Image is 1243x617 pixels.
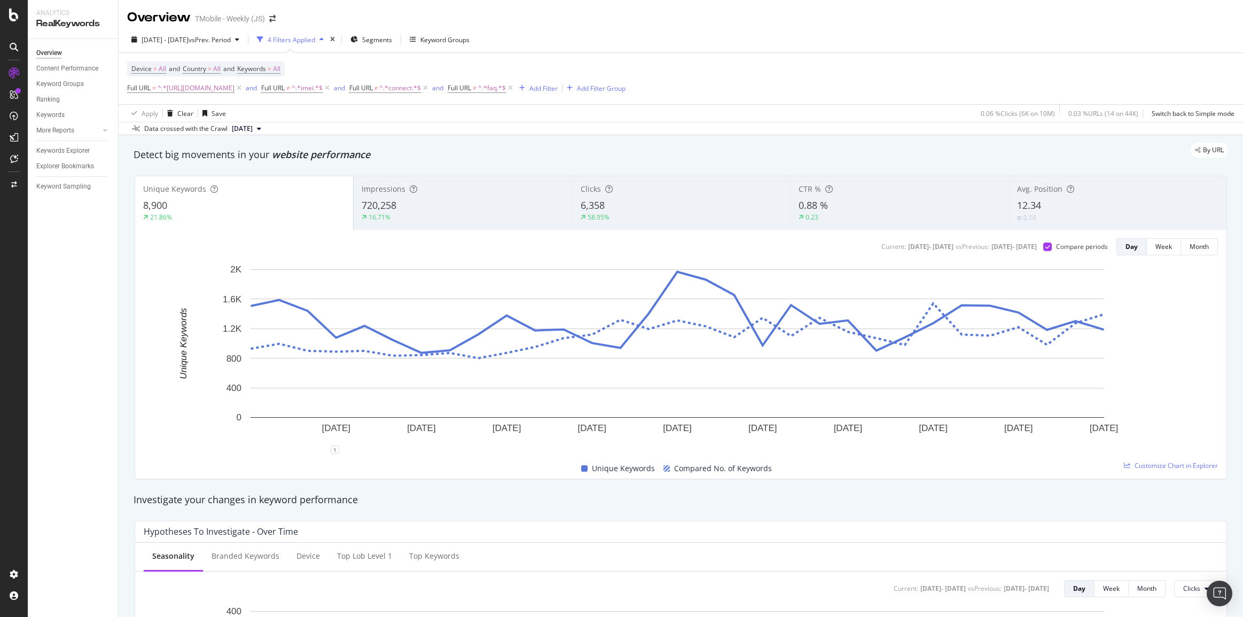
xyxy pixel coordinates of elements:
div: Open Intercom Messenger [1207,581,1232,606]
span: By URL [1203,147,1224,153]
div: Current: [894,584,918,593]
div: times [328,34,337,45]
div: Hypotheses to Investigate - Over Time [144,526,298,537]
text: [DATE] [1004,423,1033,433]
div: [DATE] - [DATE] [908,242,953,251]
div: Overview [36,48,62,59]
div: 0.23 [806,213,818,222]
button: Week [1147,238,1181,255]
div: Data crossed with the Crawl [144,124,228,134]
span: Full URL [127,83,151,92]
button: Save [198,105,226,122]
a: More Reports [36,125,100,136]
text: [DATE] [834,423,863,433]
div: Keyword Sampling [36,181,91,192]
text: 2K [230,264,241,275]
span: Full URL [261,83,285,92]
button: Segments [346,31,396,48]
span: Customize Chart in Explorer [1135,461,1218,470]
div: Explorer Bookmarks [36,161,94,172]
div: 58.95% [588,213,609,222]
span: Unique Keywords [143,184,206,194]
span: ^.*connect.*$ [379,81,421,96]
div: Top Keywords [409,551,459,561]
div: Switch back to Simple mode [1152,109,1234,118]
div: [DATE] - [DATE] [991,242,1037,251]
text: [DATE] [578,423,607,433]
button: Apply [127,105,158,122]
span: = [208,64,212,73]
div: and [246,83,257,92]
div: Keyword Groups [36,79,84,90]
button: and [246,83,257,93]
text: 0 [237,412,241,423]
button: Add Filter [515,82,558,95]
button: Add Filter Group [562,82,626,95]
div: Top lob Level 1 [337,551,392,561]
text: [DATE] [1090,423,1119,433]
svg: A chart. [144,264,1211,450]
button: Keyword Groups [405,31,474,48]
div: 16.71% [369,213,390,222]
div: Keywords Explorer [36,145,90,157]
div: Content Performance [36,63,98,74]
span: 0.88 % [799,199,828,212]
div: Day [1073,584,1085,593]
div: Save [212,109,226,118]
div: TMobile - Weekly (JS) [195,13,265,24]
text: Unique Keywords [178,308,189,379]
button: Month [1181,238,1218,255]
button: [DATE] - [DATE]vsPrev. Period [127,31,244,48]
div: and [334,83,345,92]
div: 0.03 % URLs ( 14 on 44K ) [1068,109,1138,118]
span: = [153,64,157,73]
span: Country [183,64,206,73]
text: 400 [226,606,241,616]
span: 12.34 [1017,199,1041,212]
span: Clicks [1183,584,1200,593]
div: Add Filter Group [577,84,626,93]
div: More Reports [36,125,74,136]
a: Keyword Sampling [36,181,111,192]
a: Content Performance [36,63,111,74]
text: 1.6K [223,294,242,304]
span: Device [131,64,152,73]
span: All [273,61,280,76]
span: Clicks [581,184,601,194]
text: [DATE] [407,423,436,433]
span: [DATE] - [DATE] [142,35,189,44]
div: 4 Filters Applied [268,35,315,44]
span: Impressions [362,184,405,194]
span: and [223,64,234,73]
div: 1 [331,446,339,454]
span: Unique Keywords [592,462,655,475]
text: 1.2K [223,324,242,334]
div: 0.06 % Clicks ( 6K on 10M ) [981,109,1055,118]
div: Current: [881,242,906,251]
a: Keywords Explorer [36,145,111,157]
div: [DATE] - [DATE] [1004,584,1049,593]
a: Overview [36,48,111,59]
span: All [159,61,166,76]
span: ≠ [374,83,378,92]
div: arrow-right-arrow-left [269,15,276,22]
button: Day [1116,238,1147,255]
div: Seasonality [152,551,194,561]
button: and [334,83,345,93]
div: Day [1125,242,1138,251]
img: Equal [1017,216,1021,220]
span: vs Prev. Period [189,35,231,44]
div: Week [1155,242,1172,251]
div: Clear [177,109,193,118]
div: Investigate your changes in keyword performance [134,493,1228,507]
div: Month [1190,242,1209,251]
div: vs Previous : [956,242,989,251]
button: [DATE] [228,122,265,135]
div: Overview [127,9,191,27]
text: [DATE] [322,423,350,433]
span: 720,258 [362,199,396,212]
div: Keywords [36,110,65,121]
text: [DATE] [919,423,948,433]
span: = [268,64,271,73]
button: Clear [163,105,193,122]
